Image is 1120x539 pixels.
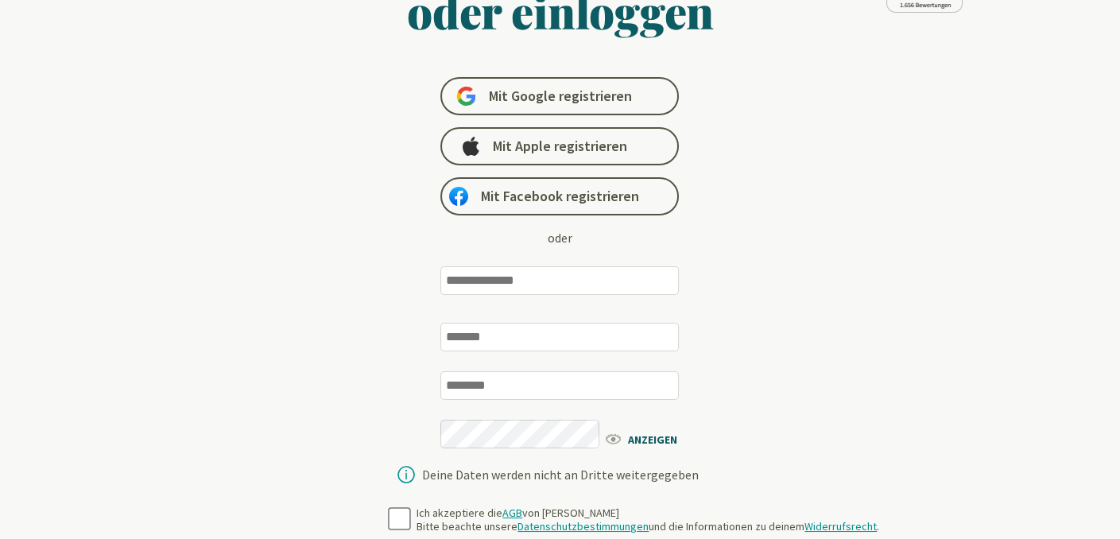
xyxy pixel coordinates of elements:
div: Ich akzeptiere die von [PERSON_NAME] Bitte beachte unsere und die Informationen zu deinem . [417,506,879,534]
a: Mit Apple registrieren [440,127,679,165]
span: Mit Facebook registrieren [481,187,639,206]
div: Deine Daten werden nicht an Dritte weitergegeben [421,468,698,481]
a: Mit Facebook registrieren [440,177,679,215]
a: Widerrufsrecht [804,519,877,533]
a: AGB [502,506,522,520]
div: oder [548,228,572,247]
span: ANZEIGEN [603,428,695,448]
a: Mit Google registrieren [440,77,679,115]
span: Mit Apple registrieren [493,137,627,156]
a: Datenschutzbestimmungen [517,519,649,533]
span: Mit Google registrieren [488,87,631,106]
